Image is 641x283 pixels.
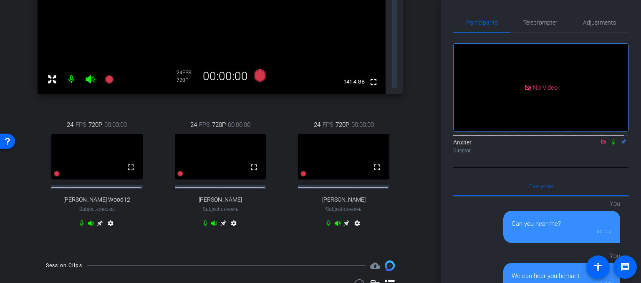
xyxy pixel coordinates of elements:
mat-icon: settings [229,220,239,230]
span: [PERSON_NAME] [322,196,366,203]
span: 141.4 GB [341,77,368,87]
div: 720P [177,77,197,83]
span: 24 [190,120,197,129]
span: FPS [76,120,86,129]
div: You [503,199,620,209]
div: You [503,251,620,261]
div: Anxiter [453,138,628,154]
div: 00:00:00 [197,69,253,83]
span: FPS [199,120,210,129]
span: Chrome [221,207,238,212]
span: No Video [533,83,558,91]
span: - [220,206,221,212]
span: - [343,206,344,212]
span: Teleprompter [523,20,558,25]
mat-icon: fullscreen [368,77,379,87]
div: 06:55 [512,228,612,235]
mat-icon: fullscreen [126,162,136,172]
mat-icon: cloud_upload [370,261,380,271]
span: FPS [323,120,333,129]
span: Everyone [529,183,553,189]
span: [PERSON_NAME] Wood12 [63,196,130,203]
img: Session clips [385,260,395,270]
mat-icon: settings [106,220,116,230]
div: Can you hear me? [512,219,612,229]
span: FPS [182,70,191,76]
span: 24 [314,120,320,129]
div: Session Clips [46,261,82,270]
mat-icon: message [620,262,630,272]
span: 24 [67,120,73,129]
span: 00:00:00 [228,120,250,129]
span: Subject [203,205,238,213]
span: 00:00:00 [351,120,374,129]
mat-icon: fullscreen [372,162,382,172]
mat-icon: settings [352,220,362,230]
span: 00:00:00 [104,120,127,129]
mat-icon: accessibility [593,262,603,272]
span: 720P [212,120,226,129]
span: Chrome [97,207,115,212]
span: Subject [326,205,361,213]
span: Adjustments [583,20,616,25]
div: Director [453,147,628,154]
span: Subject [79,205,115,213]
span: 720P [88,120,102,129]
div: 24 [177,69,197,76]
span: - [96,206,97,212]
span: Chrome [344,207,361,212]
span: Destinations for your clips [370,260,380,270]
span: 720P [336,120,349,129]
mat-icon: fullscreen [249,162,259,172]
div: We can hear you hemant [512,271,612,281]
span: [PERSON_NAME] [199,196,242,203]
span: Participants [466,20,498,25]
